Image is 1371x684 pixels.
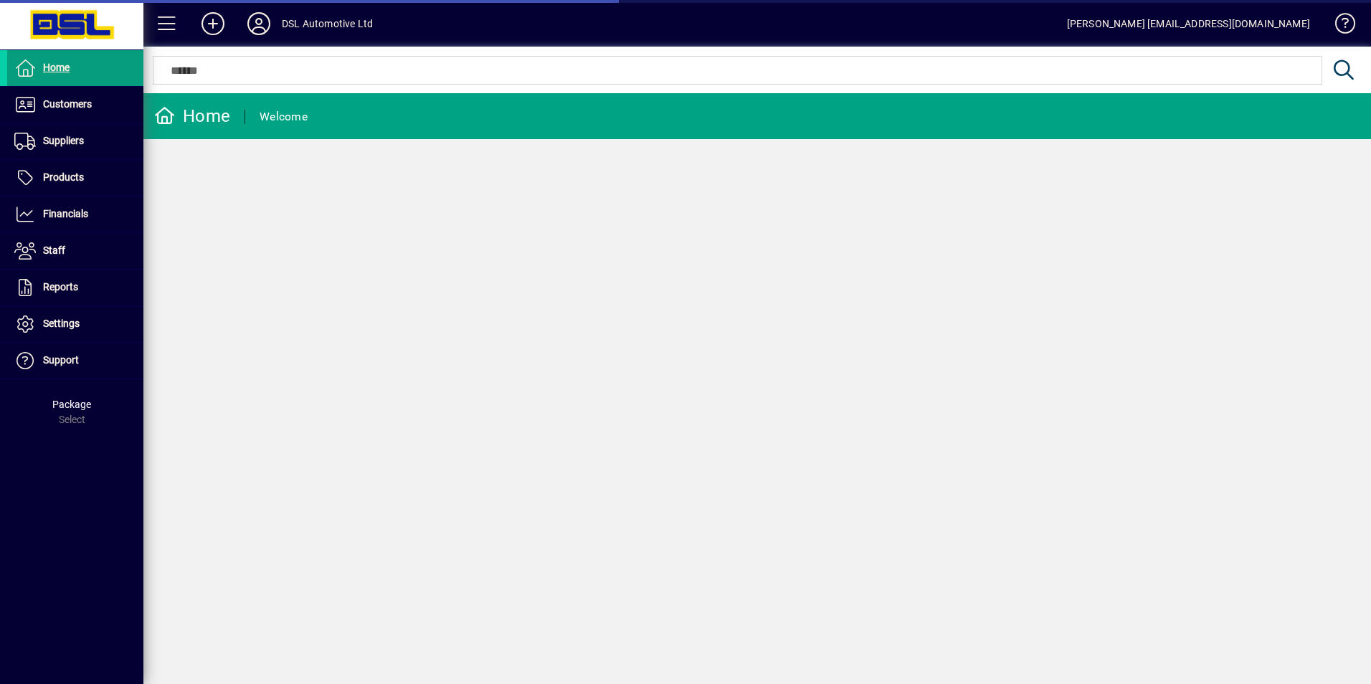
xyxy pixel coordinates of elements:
a: Suppliers [7,123,143,159]
a: Staff [7,233,143,269]
a: Products [7,160,143,196]
span: Home [43,62,70,73]
a: Knowledge Base [1324,3,1353,49]
button: Add [190,11,236,37]
button: Profile [236,11,282,37]
span: Support [43,354,79,366]
div: DSL Automotive Ltd [282,12,373,35]
span: Package [52,399,91,410]
span: Reports [43,281,78,293]
div: Welcome [260,105,308,128]
div: [PERSON_NAME] [EMAIL_ADDRESS][DOMAIN_NAME] [1067,12,1310,35]
span: Suppliers [43,135,84,146]
a: Customers [7,87,143,123]
a: Support [7,343,143,379]
span: Financials [43,208,88,219]
span: Staff [43,244,65,256]
a: Financials [7,196,143,232]
a: Settings [7,306,143,342]
span: Settings [43,318,80,329]
span: Products [43,171,84,183]
div: Home [154,105,230,128]
span: Customers [43,98,92,110]
a: Reports [7,270,143,305]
